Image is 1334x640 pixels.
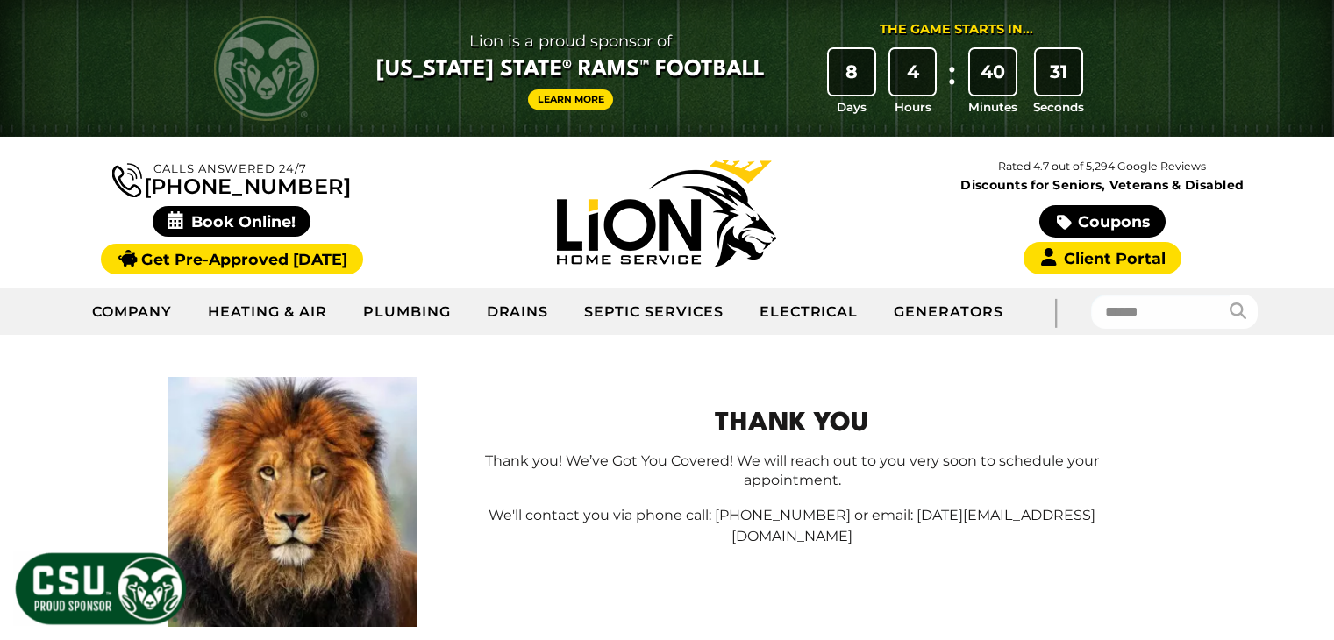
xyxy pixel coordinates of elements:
div: : [943,49,960,117]
span: Lion is a proud sponsor of [376,27,765,55]
a: Learn More [528,89,614,110]
a: Electrical [742,290,877,334]
a: [PHONE_NUMBER] [112,160,351,197]
img: CSU Sponsor Badge [13,551,189,627]
div: | [1021,288,1091,335]
div: 8 [829,49,874,95]
img: Lion Home Service [557,160,776,267]
img: CSU Rams logo [214,16,319,121]
span: Hours [895,98,931,116]
a: Drains [469,290,567,334]
span: Seconds [1033,98,1084,116]
a: Septic Services [567,290,741,334]
a: Heating & Air [190,290,345,334]
a: Plumbing [346,290,469,334]
span: Minutes [968,98,1017,116]
h1: Thank you [446,405,1139,444]
a: Client Portal [1024,242,1181,274]
a: Generators [876,290,1021,334]
a: Coupons [1039,205,1166,238]
div: 40 [970,49,1016,95]
div: 4 [890,49,936,95]
a: Company [75,290,191,334]
p: Thank you! We’ve Got You Covered! We will reach out to you very soon to schedule your appointment. [446,452,1139,491]
a: Get Pre-Approved [DATE] [101,244,363,274]
span: Book Online! [153,206,311,237]
p: Rated 4.7 out of 5,294 Google Reviews [885,157,1320,176]
span: [US_STATE] State® Rams™ Football [376,55,765,85]
div: The Game Starts in... [880,20,1033,39]
div: We'll contact you via phone call: [PHONE_NUMBER] or email: [DATE][EMAIL_ADDRESS][DOMAIN_NAME] [417,377,1167,627]
span: Days [837,98,867,116]
span: Discounts for Seniors, Veterans & Disabled [888,179,1316,191]
div: 31 [1036,49,1081,95]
